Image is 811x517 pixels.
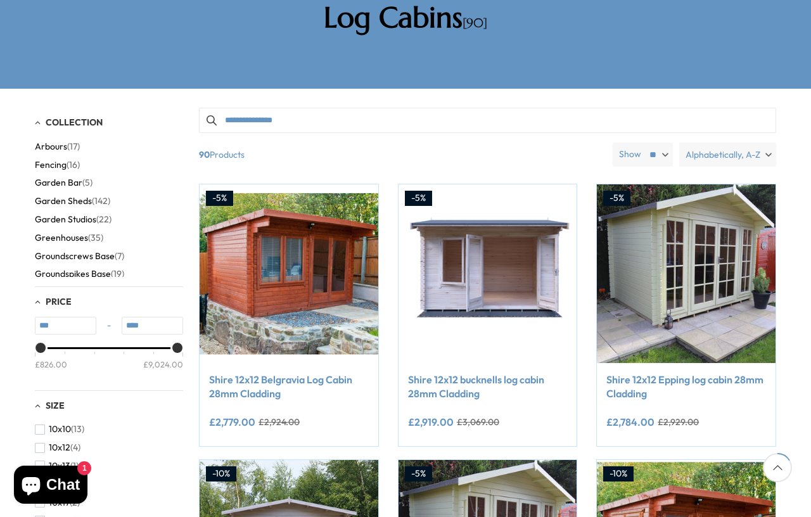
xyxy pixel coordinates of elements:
ins: £2,919.00 [408,417,454,427]
div: -10% [603,466,634,482]
div: -5% [405,466,432,482]
span: 10x13 [49,461,70,471]
a: Shire 12x12 bucknells log cabin 28mm Cladding [408,373,568,401]
ins: £2,784.00 [606,417,655,427]
button: Arbours (17) [35,137,80,156]
input: Search products [199,108,776,133]
del: £2,924.00 [259,418,300,426]
div: Price [35,347,183,381]
span: (17) [67,141,80,152]
span: Garden Bar [35,177,82,188]
button: Garden Bar (5) [35,174,93,192]
span: (7) [115,251,124,262]
span: (13) [71,424,84,435]
button: 10x13 [35,457,79,475]
button: Garden Sheds (142) [35,192,110,210]
span: Size [46,400,65,411]
div: -10% [206,466,236,482]
inbox-online-store-chat: Shopify online store chat [10,466,91,507]
span: Products [194,143,608,167]
span: - [96,319,122,332]
span: (5) [82,177,93,188]
button: Groundspikes Base (19) [35,265,124,283]
div: £826.00 [35,358,67,369]
b: 90 [199,143,210,167]
img: Shire 12x12 Belgravia Log Cabin 19mm Cladding - Best Shed [200,184,378,363]
del: £3,069.00 [457,418,499,426]
span: (16) [67,160,80,170]
span: Groundscrews Base [35,251,115,262]
img: Shire 12x12 bucknells log cabin 28mm Cladding - Best Shed [399,184,577,363]
a: Shire 12x12 Belgravia Log Cabin 28mm Cladding [209,373,369,401]
span: Collection [46,117,103,128]
button: Greenhouses (35) [35,229,103,247]
span: Price [46,296,72,307]
div: -5% [206,191,233,206]
a: Shire 12x12 Epping log cabin 28mm Cladding [606,373,766,401]
img: Shire 12x12 Epping log cabin 28mm Cladding - Best Shed [597,184,776,363]
div: -5% [405,191,432,206]
span: Arbours [35,141,67,152]
span: Fencing [35,160,67,170]
div: £9,024.00 [143,358,183,369]
label: Alphabetically, A-Z [679,143,776,167]
span: (22) [96,214,112,225]
span: (35) [88,233,103,243]
span: 10x12 [49,442,70,453]
button: Garden Studios (22) [35,210,112,229]
input: Min value [35,317,96,335]
button: Groundscrews Base (7) [35,247,124,265]
span: 10x10 [49,424,71,435]
h2: Log Cabins [225,1,586,35]
span: 10x17 [49,497,70,508]
span: [90] [463,15,487,31]
div: -5% [603,191,630,206]
span: Greenhouses [35,233,88,243]
span: (142) [92,196,110,207]
del: £2,929.00 [658,418,699,426]
span: Alphabetically, A-Z [686,143,760,167]
span: (19) [111,269,124,279]
label: Show [619,148,641,161]
ins: £2,779.00 [209,417,255,427]
span: (4) [70,442,80,453]
button: Fencing (16) [35,156,80,174]
span: (2) [70,497,80,508]
input: Max value [122,317,183,335]
button: 10x10 [35,420,84,438]
button: 10x12 [35,438,80,457]
span: (1) [70,461,79,471]
span: Groundspikes Base [35,269,111,279]
span: Garden Sheds [35,196,92,207]
span: Garden Studios [35,214,96,225]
